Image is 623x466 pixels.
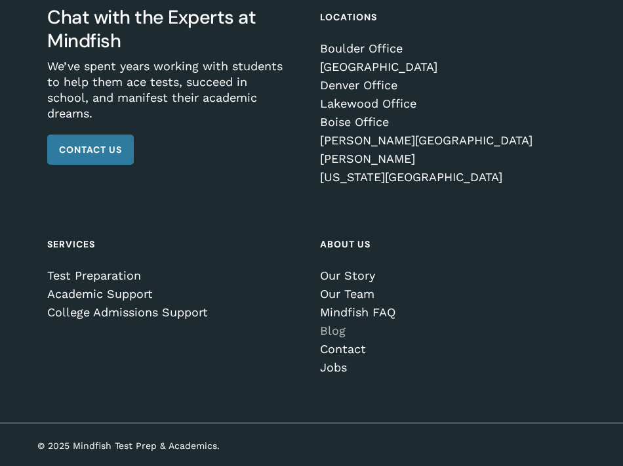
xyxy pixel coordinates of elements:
a: Mindfish FAQ [320,306,563,319]
iframe: Chatbot [536,379,605,448]
a: Academic Support [47,287,291,301]
a: [PERSON_NAME] [320,152,563,165]
a: Denver Office [320,79,563,92]
a: College Admissions Support [47,306,291,319]
a: Boulder Office [320,42,563,55]
p: We’ve spent years working with students to help them ace tests, succeed in school, and manifest t... [47,58,291,135]
h4: Services [47,232,291,256]
h4: About Us [320,232,563,256]
a: Lakewood Office [320,97,563,110]
a: [GEOGRAPHIC_DATA] [320,60,563,74]
a: [US_STATE][GEOGRAPHIC_DATA] [320,171,563,184]
h3: Chat with the Experts at Mindfish [47,5,291,54]
a: Blog [320,324,563,337]
h4: Locations [320,5,563,29]
a: Our Team [320,287,563,301]
a: Contact Us [47,135,134,165]
span: Contact Us [59,143,122,156]
a: Boise Office [320,116,563,129]
a: Jobs [320,361,563,374]
a: Our Story [320,269,563,282]
p: © 2025 Mindfish Test Prep & Academics. [37,438,306,453]
a: [PERSON_NAME][GEOGRAPHIC_DATA] [320,134,563,147]
a: Test Preparation [47,269,291,282]
a: Contact [320,343,563,356]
